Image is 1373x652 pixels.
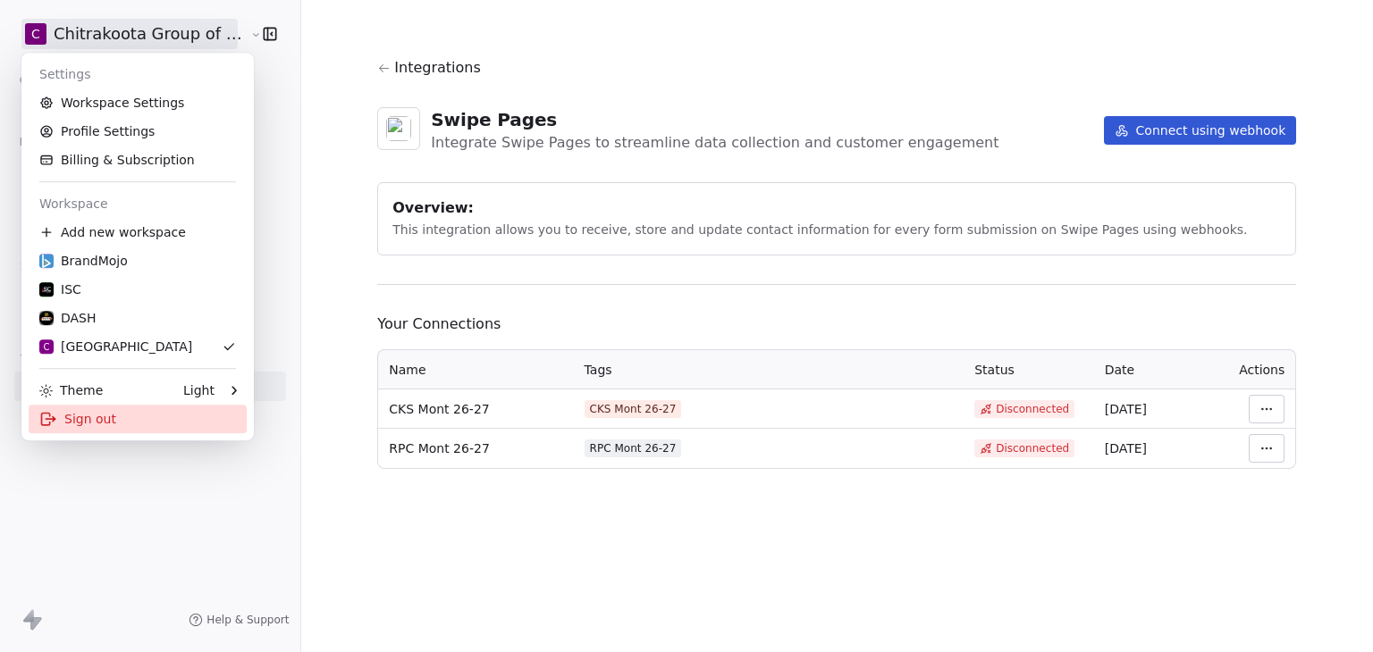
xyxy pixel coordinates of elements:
[39,338,192,355] div: [GEOGRAPHIC_DATA]
[29,405,247,433] div: Sign out
[29,88,247,117] a: Workspace Settings
[39,254,54,268] img: BM_Icon_v1.svg
[39,252,128,270] div: BrandMojo
[39,381,103,399] div: Theme
[29,60,247,88] div: Settings
[29,218,247,247] div: Add new workspace
[39,309,97,327] div: DASH
[29,117,247,146] a: Profile Settings
[39,282,54,297] img: isc-logo-big.jpg
[183,381,215,399] div: Light
[29,146,247,174] a: Billing & Subscription
[39,311,54,325] img: Dash-Circle_logo.png
[29,189,247,218] div: Workspace
[39,280,81,298] div: ISC
[43,340,49,354] span: C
